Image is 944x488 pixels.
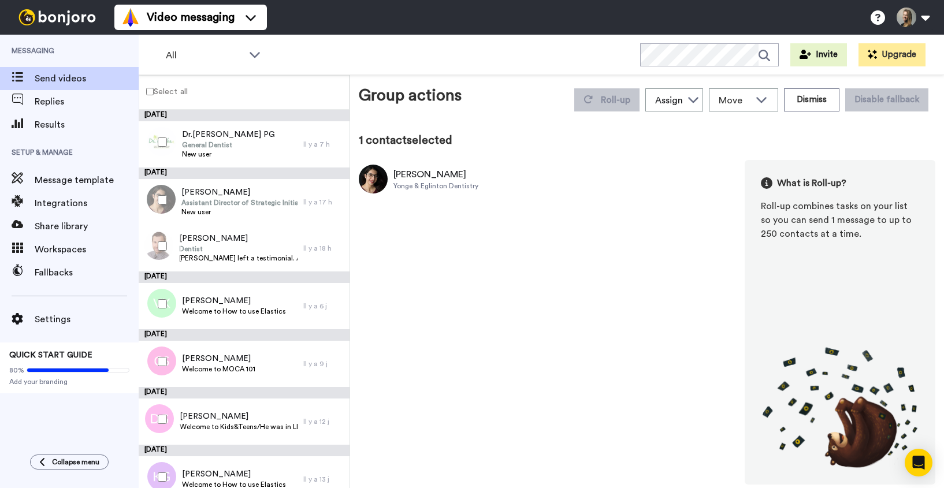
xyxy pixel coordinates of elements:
[182,364,255,374] span: Welcome to MOCA 101
[52,457,99,467] span: Collapse menu
[784,88,839,111] button: Dismiss
[30,455,109,470] button: Collapse menu
[9,351,92,359] span: QUICK START GUIDE
[179,244,298,254] span: Dentist
[180,411,298,422] span: [PERSON_NAME]
[35,196,139,210] span: Integrations
[303,198,344,207] div: Il y a 17 h
[139,445,350,456] div: [DATE]
[845,88,928,111] button: Disable fallback
[180,422,298,431] span: Welcome to Kids&Teens/He was in LIVE: Principes des aligneurs transparents - [GEOGRAPHIC_DATA]: N...
[179,233,298,244] span: [PERSON_NAME]
[303,140,344,149] div: Il y a 7 h
[35,266,139,280] span: Fallbacks
[181,207,298,217] span: New user
[139,329,350,341] div: [DATE]
[182,307,286,316] span: Welcome to How to use Elastics
[303,301,344,311] div: Il y a 6 j
[359,165,388,193] img: Image of Sabrina Panetta
[905,449,932,476] div: Open Intercom Messenger
[139,110,350,121] div: [DATE]
[303,359,344,368] div: Il y a 9 j
[146,88,154,95] input: Select all
[777,176,846,190] span: What is Roll-up?
[601,95,630,105] span: Roll-up
[182,468,286,480] span: [PERSON_NAME]
[139,387,350,398] div: [DATE]
[35,219,139,233] span: Share library
[761,199,919,241] div: Roll-up combines tasks on your list so you can send 1 message to up to 250 contacts at a time.
[858,43,926,66] button: Upgrade
[181,198,298,207] span: Assistant Director of Strategic Initiatives
[182,140,275,150] span: General Dentist
[359,84,462,111] div: Group actions
[393,181,478,191] div: Yonge & Eglinton Dentistry
[790,43,847,66] button: Invite
[35,312,139,326] span: Settings
[303,244,344,253] div: Il y a 18 h
[303,475,344,484] div: Il y a 13 j
[35,72,139,85] span: Send videos
[181,187,298,198] span: [PERSON_NAME]
[35,243,139,256] span: Workspaces
[35,95,139,109] span: Replies
[179,254,298,263] span: [PERSON_NAME] left a testimonial. As discussed, could you leave him a personal message and take a...
[139,84,188,98] label: Select all
[182,295,286,307] span: [PERSON_NAME]
[182,353,255,364] span: [PERSON_NAME]
[182,150,275,159] span: New user
[359,132,935,148] div: 1 contact selected
[182,129,275,140] span: Dr.[PERSON_NAME] PG
[719,94,750,107] span: Move
[35,173,139,187] span: Message template
[574,88,640,111] button: Roll-up
[139,271,350,283] div: [DATE]
[303,417,344,426] div: Il y a 12 j
[166,49,243,62] span: All
[35,118,139,132] span: Results
[655,94,683,107] div: Assign
[147,9,235,25] span: Video messaging
[393,167,478,181] div: [PERSON_NAME]
[121,8,140,27] img: vm-color.svg
[9,366,24,375] span: 80%
[9,377,129,386] span: Add your branding
[761,347,919,468] img: joro-roll.png
[14,9,101,25] img: bj-logo-header-white.svg
[139,167,350,179] div: [DATE]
